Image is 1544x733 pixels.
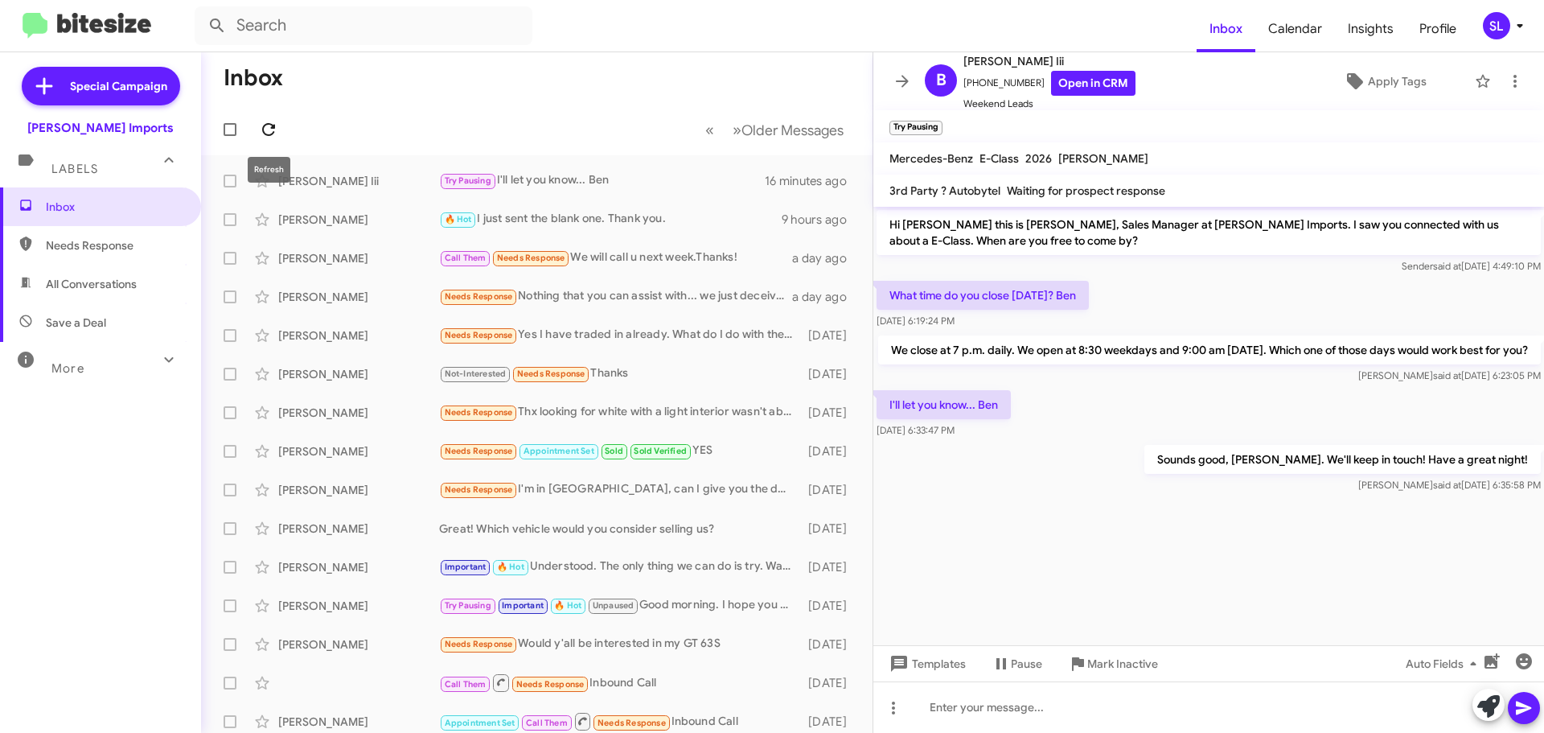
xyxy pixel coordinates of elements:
button: Apply Tags [1302,67,1467,96]
div: [DATE] [800,675,860,691]
span: said at [1433,369,1461,381]
div: Nothing that you can assist with... we just deceived to wait! [439,287,792,306]
span: 🔥 Hot [497,562,524,572]
div: Yes I have traded in already. What do I do with the old plates? [439,326,800,344]
span: Needs Response [445,407,513,418]
button: Previous [696,113,724,146]
p: I'll let you know... Ben [877,390,1011,419]
div: I'm in [GEOGRAPHIC_DATA], can I give you the details and you can give me approximate How much? [439,480,800,499]
div: SL [1483,12,1510,39]
span: 🔥 Hot [554,600,581,611]
button: Next [723,113,853,146]
button: Pause [979,649,1055,678]
div: We will call u next week.Thanks! [439,249,792,267]
div: [PERSON_NAME] [278,636,439,653]
div: Good morning. I hope you had a nice trip. Is [DATE] still good for you to bring your vehicle by? [439,596,800,615]
a: Profile [1406,6,1469,52]
div: YES [439,442,800,460]
span: Call Them [445,253,487,263]
span: Important [502,600,544,611]
nav: Page navigation example [696,113,853,146]
span: Needs Response [445,446,513,456]
span: Save a Deal [46,315,106,331]
span: Weekend Leads [963,96,1135,112]
a: Open in CRM [1051,71,1135,96]
div: [PERSON_NAME] [278,250,439,266]
div: Inbound Call [439,673,800,693]
div: [DATE] [800,714,860,730]
div: [PERSON_NAME] [278,366,439,382]
div: I just sent the blank one. Thank you. [439,210,782,229]
p: We close at 7 p.m. daily. We open at 8:30 weekdays and 9:00 am [DATE]. Which one of those days wo... [878,336,1541,364]
div: [PERSON_NAME] Imports [27,120,174,136]
span: Try Pausing [445,600,491,611]
button: Auto Fields [1393,649,1496,678]
a: Insights [1335,6,1406,52]
div: Thx looking for white with a light interior wasn't able to follow the link I'll look at website [439,403,800,422]
div: [DATE] [800,482,860,498]
div: a day ago [792,289,860,305]
span: Needs Response [445,484,513,495]
span: Mercedes-Benz [889,151,973,166]
span: [DATE] 6:33:47 PM [877,424,955,436]
div: [PERSON_NAME] [278,289,439,305]
div: Inbound Call [439,711,800,731]
p: Sounds good, [PERSON_NAME]. We'll keep in touch! Have a great night! [1144,445,1541,474]
span: Important [445,562,487,572]
span: « [705,120,714,140]
span: Try Pausing [445,175,491,186]
input: Search [195,6,532,45]
div: [PERSON_NAME] [278,598,439,614]
span: Apply Tags [1368,67,1427,96]
span: 🔥 Hot [445,214,472,224]
span: Sender [DATE] 4:49:10 PM [1402,260,1541,272]
span: Sold Verified [634,446,687,456]
span: Inbox [46,199,183,215]
div: [DATE] [800,598,860,614]
span: » [733,120,741,140]
span: Unpaused [593,600,634,611]
span: Needs Response [46,237,183,253]
span: Needs Response [445,330,513,340]
span: Needs Response [445,639,513,649]
span: Labels [51,162,98,176]
div: [PERSON_NAME] [278,559,439,575]
span: [PERSON_NAME] [DATE] 6:23:05 PM [1358,369,1541,381]
span: Appointment Set [524,446,594,456]
span: Sold [605,446,623,456]
span: [DATE] 6:19:24 PM [877,315,955,327]
a: Special Campaign [22,67,180,105]
span: Special Campaign [70,78,167,94]
span: [PERSON_NAME] [1058,151,1148,166]
span: Needs Response [517,369,585,379]
div: [PERSON_NAME] Iii [278,173,439,189]
a: Calendar [1255,6,1335,52]
span: [PERSON_NAME] [DATE] 6:35:58 PM [1358,479,1541,491]
span: All Conversations [46,276,137,292]
span: 3rd Party ? Autobytel [889,183,1000,198]
div: [DATE] [800,636,860,653]
button: Templates [873,649,979,678]
div: [DATE] [800,443,860,459]
div: I'll let you know... Ben [439,171,765,190]
div: [PERSON_NAME] [278,714,439,730]
small: Try Pausing [889,121,942,135]
h1: Inbox [224,65,283,91]
span: Appointment Set [445,718,515,728]
span: Older Messages [741,121,844,139]
div: [DATE] [800,559,860,575]
span: Call Them [526,718,568,728]
span: Not-Interested [445,369,507,379]
span: Needs Response [516,679,585,690]
span: 2026 [1025,151,1052,166]
div: a day ago [792,250,860,266]
div: [PERSON_NAME] [278,327,439,344]
span: Needs Response [445,291,513,302]
div: Great! Which vehicle would you consider selling us? [439,521,800,537]
a: Inbox [1197,6,1255,52]
p: Hi [PERSON_NAME] this is [PERSON_NAME], Sales Manager at [PERSON_NAME] Imports. I saw you connect... [877,210,1541,255]
div: [DATE] [800,521,860,537]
